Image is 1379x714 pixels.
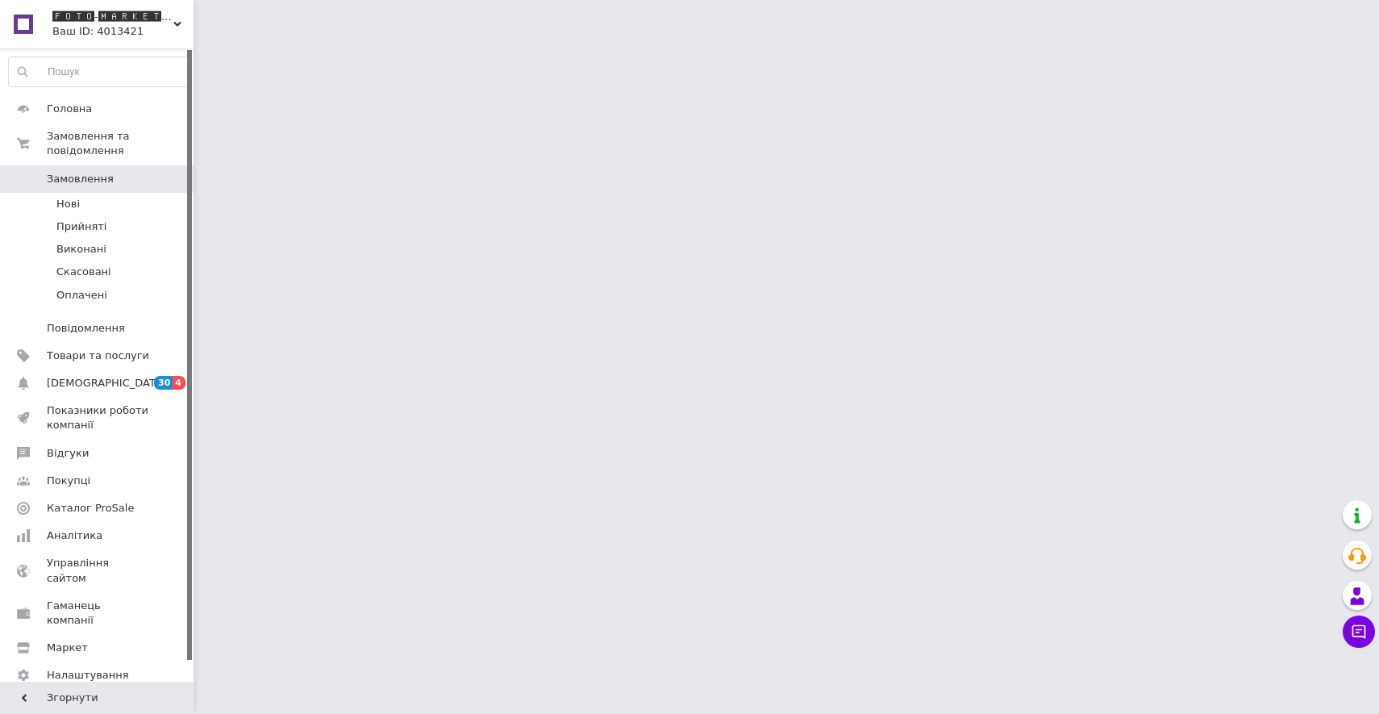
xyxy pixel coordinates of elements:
[154,376,173,390] span: 30
[56,265,111,279] span: Скасовані
[47,528,102,543] span: Аналітика
[47,403,149,432] span: Показники роботи компанії
[47,376,166,390] span: [DEMOGRAPHIC_DATA]
[56,219,106,234] span: Прийняті
[47,474,90,488] span: Покупці
[9,57,190,86] input: Пошук
[47,349,149,363] span: Товари та послуги
[47,129,194,158] span: Замовлення та повідомлення
[173,376,185,390] span: 4
[52,10,173,24] span: 🅵🅾🆃🅾-🅼🅰🆁🅺🅴🆃 - Найкращі рішення для кожного фотографа
[56,288,107,303] span: Оплачені
[56,242,106,257] span: Виконані
[47,501,134,516] span: Каталог ProSale
[47,668,129,683] span: Налаштування
[56,197,80,211] span: Нові
[47,172,114,186] span: Замовлення
[47,321,125,336] span: Повідомлення
[52,24,194,39] div: Ваш ID: 4013421
[47,641,88,655] span: Маркет
[47,599,149,628] span: Гаманець компанії
[47,446,89,461] span: Відгуки
[1343,616,1375,648] button: Чат з покупцем
[47,102,92,116] span: Головна
[47,556,149,585] span: Управління сайтом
